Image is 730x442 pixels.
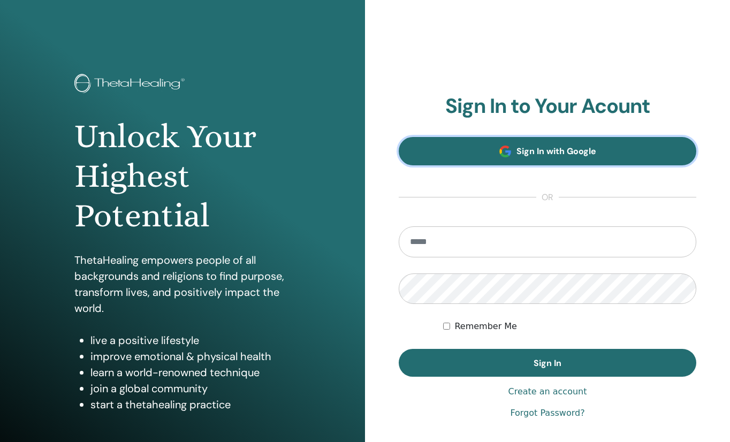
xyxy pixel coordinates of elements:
div: Keep me authenticated indefinitely or until I manually logout [443,320,696,333]
span: Sign In with Google [516,146,596,157]
span: or [536,191,559,204]
label: Remember Me [454,320,517,333]
a: Create an account [508,385,587,398]
li: learn a world-renowned technique [90,364,291,380]
li: live a positive lifestyle [90,332,291,348]
span: Sign In [534,357,561,369]
a: Sign In with Google [399,137,696,165]
a: Forgot Password? [510,407,584,420]
li: start a thetahealing practice [90,397,291,413]
li: improve emotional & physical health [90,348,291,364]
h2: Sign In to Your Acount [399,94,696,119]
li: join a global community [90,380,291,397]
p: ThetaHealing empowers people of all backgrounds and religions to find purpose, transform lives, a... [74,252,291,316]
h1: Unlock Your Highest Potential [74,117,291,236]
button: Sign In [399,349,696,377]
